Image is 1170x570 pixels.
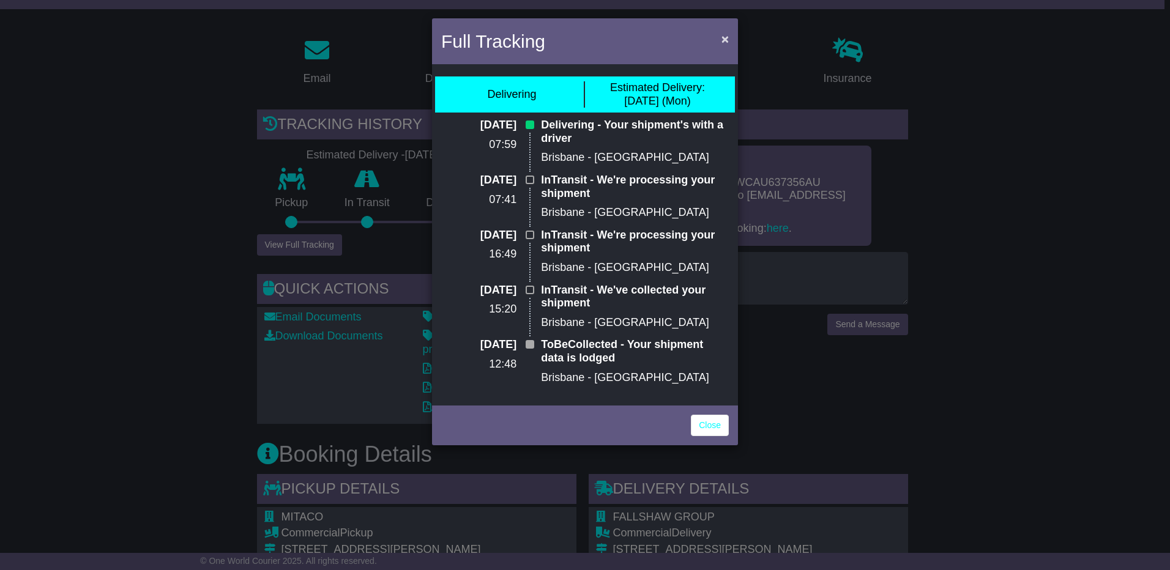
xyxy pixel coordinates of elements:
p: 16:49 [441,248,516,261]
p: [DATE] [441,119,516,132]
h4: Full Tracking [441,28,545,55]
p: Brisbane - [GEOGRAPHIC_DATA] [541,151,729,165]
p: InTransit - We've collected your shipment [541,284,729,310]
button: Close [715,26,735,51]
p: Brisbane - [GEOGRAPHIC_DATA] [541,371,729,385]
a: Close [691,415,729,436]
p: 07:59 [441,138,516,152]
p: [DATE] [441,229,516,242]
p: [DATE] [441,284,516,297]
p: Brisbane - [GEOGRAPHIC_DATA] [541,316,729,330]
p: Brisbane - [GEOGRAPHIC_DATA] [541,261,729,275]
p: Brisbane - [GEOGRAPHIC_DATA] [541,206,729,220]
p: ToBeCollected - Your shipment data is lodged [541,338,729,365]
p: [DATE] [441,174,516,187]
span: × [721,32,729,46]
p: 07:41 [441,193,516,207]
p: 15:20 [441,303,516,316]
p: Delivering - Your shipment's with a driver [541,119,729,145]
p: InTransit - We're processing your shipment [541,229,729,255]
p: InTransit - We're processing your shipment [541,174,729,200]
div: [DATE] (Mon) [610,81,705,108]
span: Estimated Delivery: [610,81,705,94]
p: [DATE] [441,338,516,352]
p: 12:48 [441,358,516,371]
div: Delivering [487,88,536,102]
